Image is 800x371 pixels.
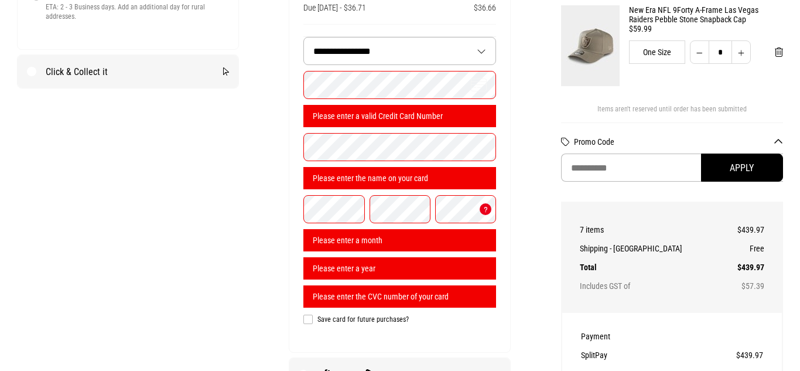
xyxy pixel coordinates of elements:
a: New Era NFL 9Forty A-Frame Las Vegas Raiders Pebble Stone Snapback Cap [629,5,783,24]
label: Save card for future purchases? [303,315,496,324]
div: Please enter the name on your card [303,167,496,189]
div: Please enter a month [303,229,496,251]
input: CVC [435,195,496,223]
input: Name on Card [303,133,496,161]
input: Card Number [303,71,496,99]
th: Shipping - [GEOGRAPHIC_DATA] [580,239,726,258]
th: Payment [581,327,676,346]
td: $57.39 [726,277,764,295]
div: Please enter a year [303,257,496,280]
input: Year (YY) [370,195,430,223]
input: Quantity [709,40,732,64]
th: Total [580,258,726,277]
span: $36.66 [474,3,496,12]
td: $439.97 [726,258,764,277]
input: Promo Code [561,154,783,182]
span: Due [DATE] - $36.71 [303,3,366,12]
button: Increase quantity [731,40,751,64]
button: Open LiveChat chat widget [9,5,45,40]
td: $439.97 [726,220,764,239]
button: Promo Code [574,137,783,147]
label: Click & Collect it [18,55,238,88]
th: 7 items [580,220,726,239]
th: Includes GST of [580,277,726,295]
div: One Size [629,40,685,64]
button: Decrease quantity [690,40,709,64]
th: SplitPay [581,346,676,365]
img: New Era NFL 9Forty A-Frame Las Vegas Raiders Pebble Stone Snapback Cap [561,5,620,86]
span: ETA: 2 - 3 Business days. Add an additional day for rural addresses. [46,2,224,21]
td: $439.97 [676,346,763,365]
div: $59.99 [629,24,783,33]
button: Apply [701,154,783,182]
div: Please enter the CVC number of your card [303,285,496,308]
td: Free [726,239,764,258]
input: Month (MM) [303,195,364,223]
div: Items aren't reserved until order has been submitted [561,105,783,122]
button: What's a CVC? [480,203,491,215]
div: Please enter a valid Credit Card Number [303,105,496,127]
button: Remove from cart [765,40,792,64]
